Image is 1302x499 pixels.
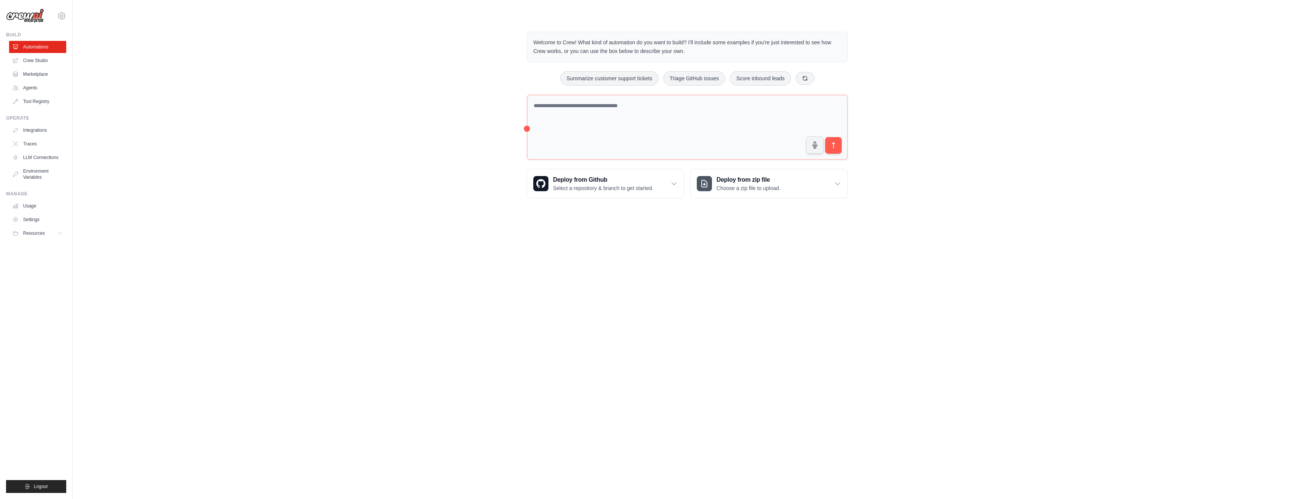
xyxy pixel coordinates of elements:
[6,191,66,197] div: Manage
[9,41,66,53] a: Automations
[9,165,66,183] a: Environment Variables
[730,71,791,86] button: Score inbound leads
[9,227,66,239] button: Resources
[716,175,780,184] h3: Deploy from zip file
[6,115,66,121] div: Operate
[9,200,66,212] a: Usage
[6,480,66,493] button: Logout
[553,175,653,184] h3: Deploy from Github
[9,214,66,226] a: Settings
[6,32,66,38] div: Build
[560,71,659,86] button: Summarize customer support tickets
[9,68,66,80] a: Marketplace
[9,95,66,108] a: Tool Registry
[23,230,45,236] span: Resources
[34,483,48,490] span: Logout
[9,151,66,164] a: LLM Connections
[6,9,44,23] img: Logo
[716,184,780,192] p: Choose a zip file to upload.
[9,55,66,67] a: Crew Studio
[533,38,841,56] p: Welcome to Crew! What kind of automation do you want to build? I'll include some examples if you'...
[9,82,66,94] a: Agents
[553,184,653,192] p: Select a repository & branch to get started.
[663,71,725,86] button: Triage GitHub issues
[9,138,66,150] a: Traces
[9,124,66,136] a: Integrations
